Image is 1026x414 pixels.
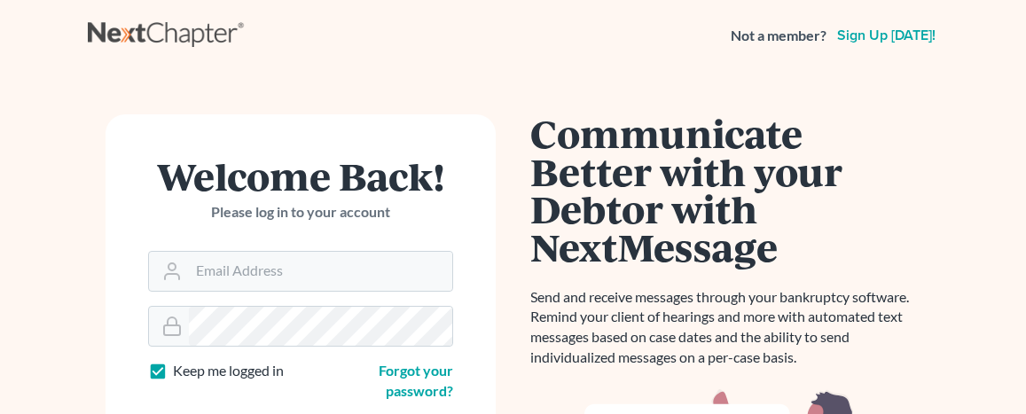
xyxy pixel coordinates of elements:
[189,252,452,291] input: Email Address
[173,361,284,381] label: Keep me logged in
[148,157,453,195] h1: Welcome Back!
[834,28,939,43] a: Sign up [DATE]!
[379,362,453,399] a: Forgot your password?
[531,287,921,368] p: Send and receive messages through your bankruptcy software. Remind your client of hearings and mo...
[731,26,826,46] strong: Not a member?
[148,202,453,223] p: Please log in to your account
[531,114,921,266] h1: Communicate Better with your Debtor with NextMessage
